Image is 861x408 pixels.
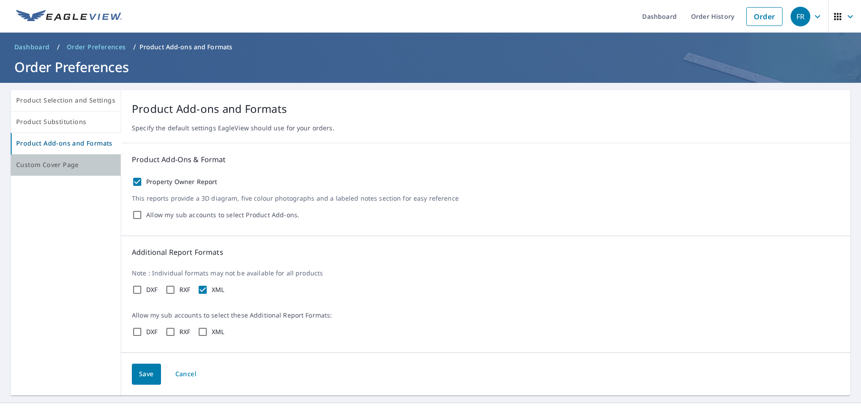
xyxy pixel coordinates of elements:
[14,43,50,52] span: Dashboard
[16,116,115,128] span: Product Substitutions
[132,194,839,202] p: This reports provide a 3D diagram, five colour photographs and a labeled notes section for easy r...
[179,328,191,336] label: RXF
[11,40,850,54] nav: breadcrumb
[16,10,122,23] img: EV Logo
[57,42,60,52] li: /
[791,7,810,26] div: FR
[132,247,839,258] p: Additional Report Formats
[132,154,839,165] p: Product Add-Ons & Format
[132,269,839,277] p: Note : Individual formats may not be available for all products
[11,58,850,76] h1: Order Preferences
[16,159,115,171] span: Custom Cover Page
[11,40,53,54] a: Dashboard
[175,369,196,380] span: Cancel
[168,364,204,385] button: Cancel
[16,95,115,106] span: Product Selection and Settings
[146,286,158,294] label: DXF
[16,138,116,149] span: Product Add-ons and Formats
[139,43,233,52] p: Product Add-ons and Formats
[133,42,136,52] li: /
[146,211,299,219] label: Allow my sub accounts to select Product Add-ons.
[67,43,126,52] span: Order Preferences
[746,7,783,26] a: Order
[132,101,839,117] p: Product Add-ons and Formats
[212,328,225,336] label: XML
[146,328,158,336] label: DXF
[146,178,217,186] label: Property Owner Report
[63,40,130,54] a: Order Preferences
[132,124,839,132] p: Specify the default settings EagleView should use for your orders.
[139,369,154,380] span: Save
[212,286,225,294] label: XML
[132,364,161,385] button: Save
[132,311,839,319] p: Allow my sub accounts to select these Additional Report Formats:
[11,90,121,176] div: tab-list
[179,286,191,294] label: RXF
